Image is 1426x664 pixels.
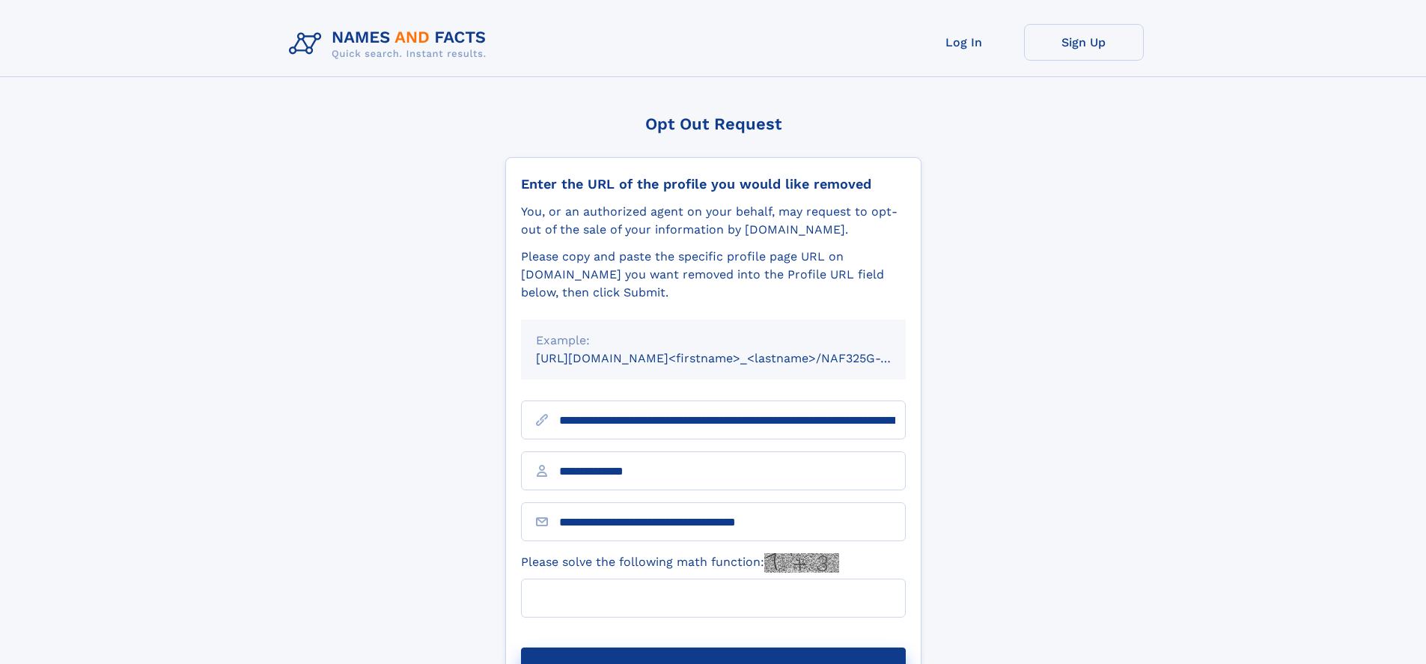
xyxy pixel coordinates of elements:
[283,24,499,64] img: Logo Names and Facts
[521,248,906,302] div: Please copy and paste the specific profile page URL on [DOMAIN_NAME] you want removed into the Pr...
[1024,24,1144,61] a: Sign Up
[521,176,906,192] div: Enter the URL of the profile you would like removed
[521,553,839,573] label: Please solve the following math function:
[505,115,921,133] div: Opt Out Request
[904,24,1024,61] a: Log In
[536,351,934,365] small: [URL][DOMAIN_NAME]<firstname>_<lastname>/NAF325G-xxxxxxxx
[521,203,906,239] div: You, or an authorized agent on your behalf, may request to opt-out of the sale of your informatio...
[536,332,891,350] div: Example:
